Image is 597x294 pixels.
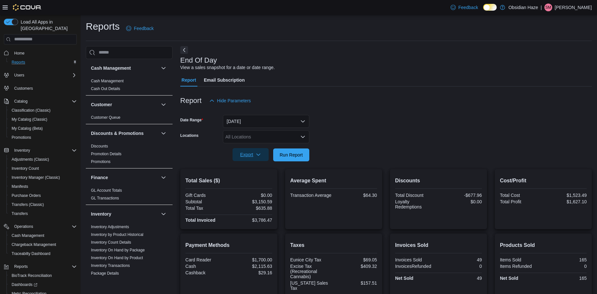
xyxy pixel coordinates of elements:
[124,22,156,35] a: Feedback
[91,159,111,164] a: Promotions
[134,25,154,32] span: Feedback
[9,58,28,66] a: Reports
[12,147,33,154] button: Inventory
[14,148,30,153] span: Inventory
[6,200,79,209] button: Transfers (Classic)
[12,49,27,57] a: Home
[91,79,124,83] a: Cash Management
[12,193,41,198] span: Purchase Orders
[12,85,35,92] a: Customers
[440,199,482,204] div: $0.00
[6,173,79,182] button: Inventory Manager (Classic)
[1,97,79,106] button: Catalog
[160,64,167,72] button: Cash Management
[290,280,333,291] div: [US_STATE] Sales Tax
[440,264,482,269] div: 0
[6,106,79,115] button: Classification (Classic)
[9,125,45,132] a: My Catalog (Beta)
[86,20,120,33] h1: Reports
[12,117,47,122] span: My Catalog (Classic)
[9,183,77,190] span: Manifests
[91,232,144,237] a: Inventory by Product Historical
[91,151,122,157] span: Promotion Details
[91,196,119,201] span: GL Transactions
[160,101,167,108] button: Customer
[12,263,30,270] button: Reports
[9,134,77,141] span: Promotions
[12,71,77,79] span: Users
[12,223,36,230] button: Operations
[9,165,42,172] a: Inventory Count
[395,276,413,281] strong: Net Sold
[500,264,542,269] div: Items Refunded
[544,193,587,198] div: $1,523.49
[185,206,228,211] div: Total Tax
[91,152,122,156] a: Promotion Details
[86,114,173,124] div: Customer
[91,78,124,84] span: Cash Management
[1,48,79,58] button: Home
[440,257,482,262] div: 49
[180,133,199,138] label: Locations
[230,270,272,275] div: $29.16
[395,193,437,198] div: Total Discount
[9,174,63,181] a: Inventory Manager (Classic)
[160,174,167,181] button: Finance
[233,148,269,161] button: Export
[483,4,497,11] input: Dark Mode
[500,276,518,281] strong: Net Sold
[12,97,77,105] span: Catalog
[91,130,158,137] button: Discounts & Promotions
[6,124,79,133] button: My Catalog (Beta)
[12,135,31,140] span: Promotions
[9,232,77,239] span: Cash Management
[9,250,77,258] span: Traceabilty Dashboard
[500,177,587,185] h2: Cost/Profit
[185,241,272,249] h2: Payment Methods
[91,144,108,148] a: Discounts
[1,146,79,155] button: Inventory
[500,199,542,204] div: Total Profit
[182,74,196,86] span: Report
[290,264,333,279] div: Excise Tax (Recreational Cannabis)
[180,56,217,64] h3: End Of Day
[9,106,77,114] span: Classification (Classic)
[91,279,119,284] span: Package History
[91,115,120,120] span: Customer Queue
[395,177,482,185] h2: Discounts
[335,193,377,198] div: $64.30
[12,97,30,105] button: Catalog
[12,282,37,287] span: Dashboards
[6,280,79,289] a: Dashboards
[12,202,44,207] span: Transfers (Classic)
[290,193,333,198] div: Transaction Average
[12,211,28,216] span: Transfers
[9,241,77,248] span: Chargeback Management
[91,255,143,260] span: Inventory On Hand by Product
[223,115,309,128] button: [DATE]
[6,209,79,218] button: Transfers
[9,116,77,123] span: My Catalog (Classic)
[544,276,587,281] div: 165
[6,271,79,280] button: BioTrack Reconciliation
[185,270,228,275] div: Cashback
[12,60,25,65] span: Reports
[91,65,131,71] h3: Cash Management
[91,211,158,217] button: Inventory
[14,99,27,104] span: Catalog
[9,174,77,181] span: Inventory Manager (Classic)
[185,218,215,223] strong: Total Invoiced
[12,251,50,256] span: Traceabilty Dashboard
[12,126,43,131] span: My Catalog (Beta)
[180,97,202,105] h3: Report
[500,241,587,249] h2: Products Sold
[91,101,158,108] button: Customer
[185,264,228,269] div: Cash
[86,142,173,168] div: Discounts & Promotions
[440,193,482,198] div: -$677.96
[91,248,145,252] a: Inventory On Hand by Package
[230,257,272,262] div: $1,700.00
[9,210,30,218] a: Transfers
[91,263,130,268] a: Inventory Transactions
